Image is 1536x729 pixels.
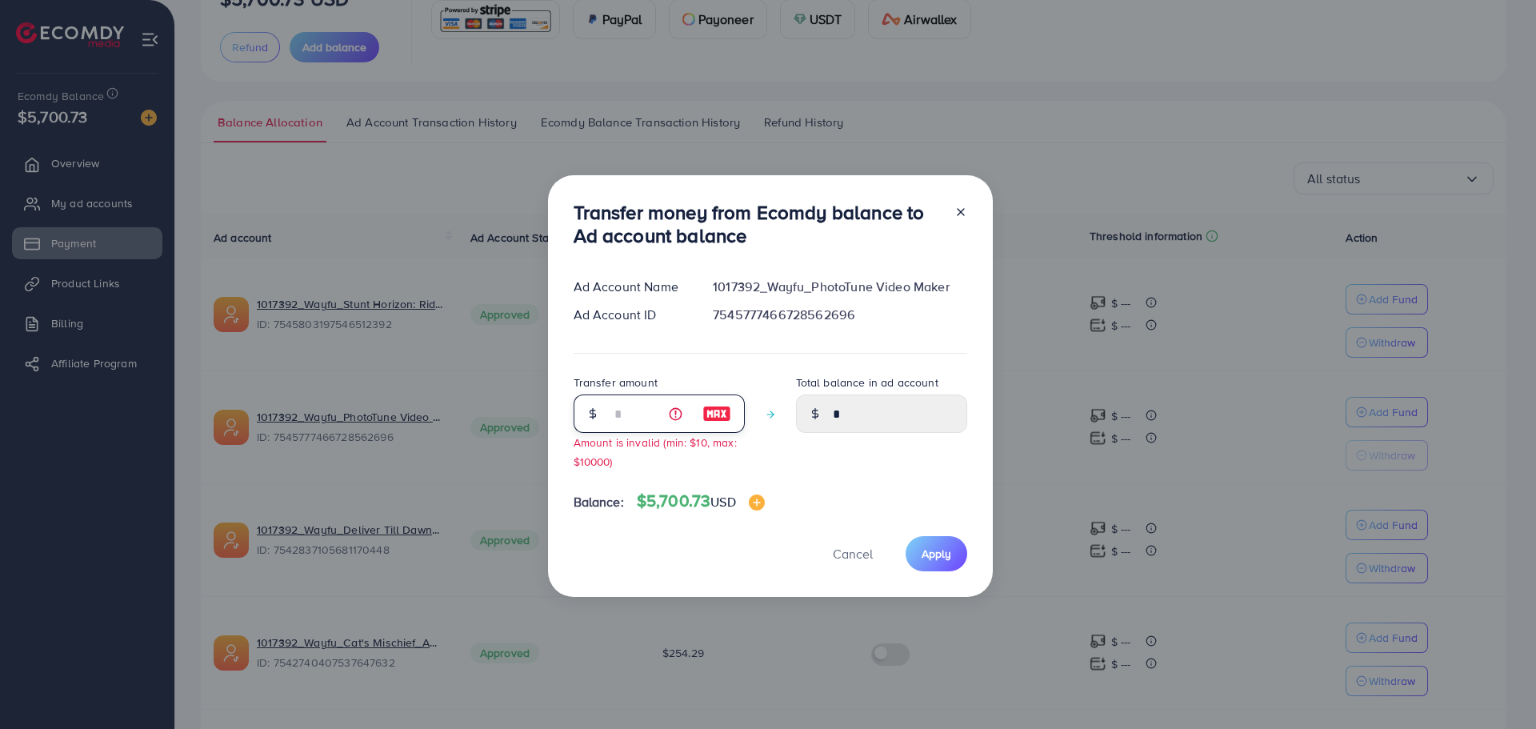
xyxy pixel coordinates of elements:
[833,545,873,563] span: Cancel
[561,278,701,296] div: Ad Account Name
[574,375,658,391] label: Transfer amount
[637,491,765,511] h4: $5,700.73
[561,306,701,324] div: Ad Account ID
[700,306,979,324] div: 7545777466728562696
[702,404,731,423] img: image
[574,435,737,468] small: Amount is invalid (min: $10, max: $10000)
[922,546,951,562] span: Apply
[749,495,765,511] img: image
[796,375,938,391] label: Total balance in ad account
[710,493,735,511] span: USD
[574,493,624,511] span: Balance:
[700,278,979,296] div: 1017392_Wayfu_PhotoTune Video Maker
[574,201,942,247] h3: Transfer money from Ecomdy balance to Ad account balance
[1468,657,1524,717] iframe: Chat
[906,536,967,571] button: Apply
[813,536,893,571] button: Cancel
